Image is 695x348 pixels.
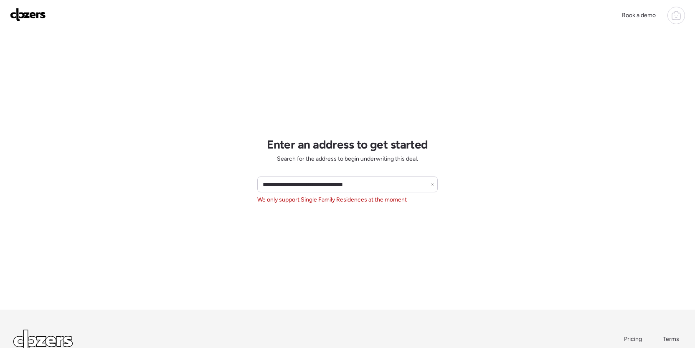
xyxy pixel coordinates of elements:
[624,335,643,343] a: Pricing
[624,335,642,343] span: Pricing
[267,137,428,151] h1: Enter an address to get started
[663,335,679,343] span: Terms
[257,196,407,204] span: We only support Single Family Residences at the moment
[663,335,682,343] a: Terms
[10,8,46,21] img: Logo
[277,155,418,163] span: Search for the address to begin underwriting this deal.
[622,12,656,19] span: Book a demo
